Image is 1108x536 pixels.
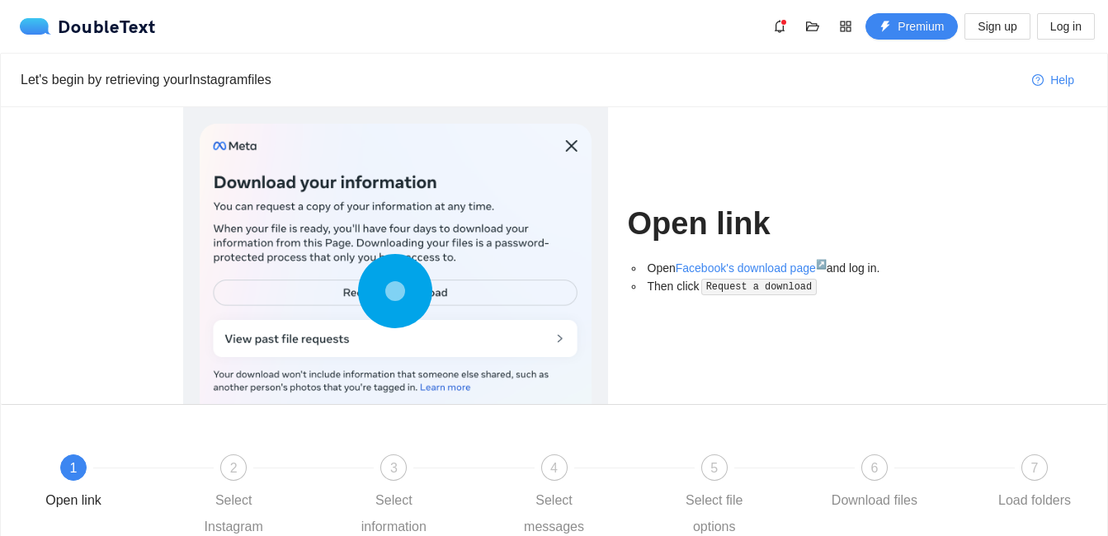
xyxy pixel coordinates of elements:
span: 5 [710,461,718,475]
span: Sign up [978,17,1016,35]
button: Log in [1037,13,1095,40]
span: question-circle [1032,74,1044,87]
div: 1Open link [26,454,186,514]
button: appstore [832,13,859,40]
span: bell [767,20,792,33]
span: folder-open [800,20,825,33]
span: 6 [870,461,878,475]
button: thunderboltPremium [865,13,958,40]
span: Help [1050,71,1074,89]
li: Open and log in. [644,259,926,277]
span: Premium [898,17,944,35]
button: bell [766,13,793,40]
a: logoDoubleText [20,18,156,35]
button: folder-open [799,13,826,40]
div: Load folders [998,487,1071,514]
img: logo [20,18,58,35]
button: question-circleHelp [1019,67,1087,93]
span: Log in [1050,17,1082,35]
sup: ↗ [816,259,827,269]
span: 4 [550,461,558,475]
button: Sign up [964,13,1030,40]
div: 6Download files [827,454,987,514]
div: Let's begin by retrieving your Instagram files [21,69,1019,90]
span: 7 [1031,461,1039,475]
h1: Open link [628,205,926,243]
div: Download files [832,487,917,514]
div: Open link [45,487,101,514]
div: DoubleText [20,18,156,35]
span: 2 [230,461,238,475]
span: 1 [70,461,78,475]
code: Request a download [701,279,817,295]
div: 7Load folders [987,454,1082,514]
li: Then click [644,277,926,296]
span: appstore [833,20,858,33]
span: thunderbolt [879,21,891,34]
span: 3 [390,461,398,475]
a: Facebook's download page↗ [676,261,827,275]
